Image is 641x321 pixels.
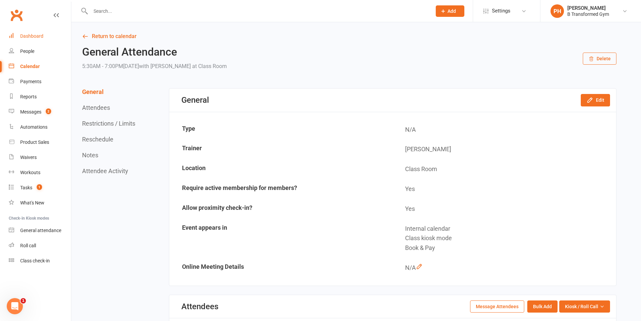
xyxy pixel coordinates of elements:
[8,7,25,24] a: Clubworx
[46,108,51,114] span: 2
[470,300,524,313] button: Message Attendees
[170,120,392,139] td: Type
[192,63,227,69] span: at Class Room
[139,63,191,69] span: with [PERSON_NAME]
[20,109,41,115] div: Messages
[20,228,61,233] div: General attendance
[82,167,128,174] button: Attendee Activity
[565,303,598,310] span: Kiosk / Roll Call
[20,124,47,130] div: Automations
[9,44,71,59] a: People
[527,300,558,313] button: Bulk Add
[9,120,71,135] a: Automations
[559,300,610,313] button: Kiosk / Roll Call
[181,95,209,105] div: General
[20,94,37,99] div: Reports
[82,104,110,111] button: Attendees
[448,8,456,14] span: Add
[9,165,71,180] a: Workouts
[170,199,392,219] td: Allow proximity check-in?
[9,253,71,268] a: Class kiosk mode
[436,5,464,17] button: Add
[9,180,71,195] a: Tasks 1
[20,185,32,190] div: Tasks
[82,46,227,58] h2: General Attendance
[20,33,43,39] div: Dashboard
[492,3,510,19] span: Settings
[37,184,42,190] span: 1
[393,160,615,179] td: Class Room
[20,49,34,54] div: People
[567,11,609,17] div: B Transformed Gym
[393,140,615,159] td: [PERSON_NAME]
[581,94,610,106] button: Edit
[9,223,71,238] a: General attendance kiosk mode
[9,89,71,104] a: Reports
[405,243,611,253] div: Book & Pay
[82,62,227,71] div: 5:30AM - 7:00PM[DATE]
[20,200,44,205] div: What's New
[393,120,615,139] td: N/A
[82,120,135,127] button: Restrictions / Limits
[20,258,50,263] div: Class check-in
[7,298,23,314] iframe: Intercom live chat
[20,243,36,248] div: Roll call
[20,79,41,84] div: Payments
[20,155,37,160] div: Waivers
[405,263,611,273] div: N/A
[21,298,26,303] span: 1
[405,233,611,243] div: Class kiosk mode
[9,135,71,150] a: Product Sales
[20,139,49,145] div: Product Sales
[9,74,71,89] a: Payments
[82,32,616,41] a: Return to calendar
[550,4,564,18] div: PH
[20,170,40,175] div: Workouts
[170,258,392,278] td: Online Meeting Details
[170,140,392,159] td: Trainer
[170,180,392,199] td: Require active membership for members?
[9,59,71,74] a: Calendar
[9,150,71,165] a: Waivers
[405,224,611,234] div: Internal calendar
[393,180,615,199] td: Yes
[9,238,71,253] a: Roll call
[88,6,427,16] input: Search...
[82,88,104,95] button: General
[82,136,113,143] button: Reschedule
[9,104,71,120] a: Messages 2
[583,53,616,65] button: Delete
[181,302,218,311] div: Attendees
[9,29,71,44] a: Dashboard
[170,160,392,179] td: Location
[82,152,98,159] button: Notes
[9,195,71,211] a: What's New
[393,199,615,219] td: Yes
[170,219,392,258] td: Event appears in
[567,5,609,11] div: [PERSON_NAME]
[20,64,40,69] div: Calendar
